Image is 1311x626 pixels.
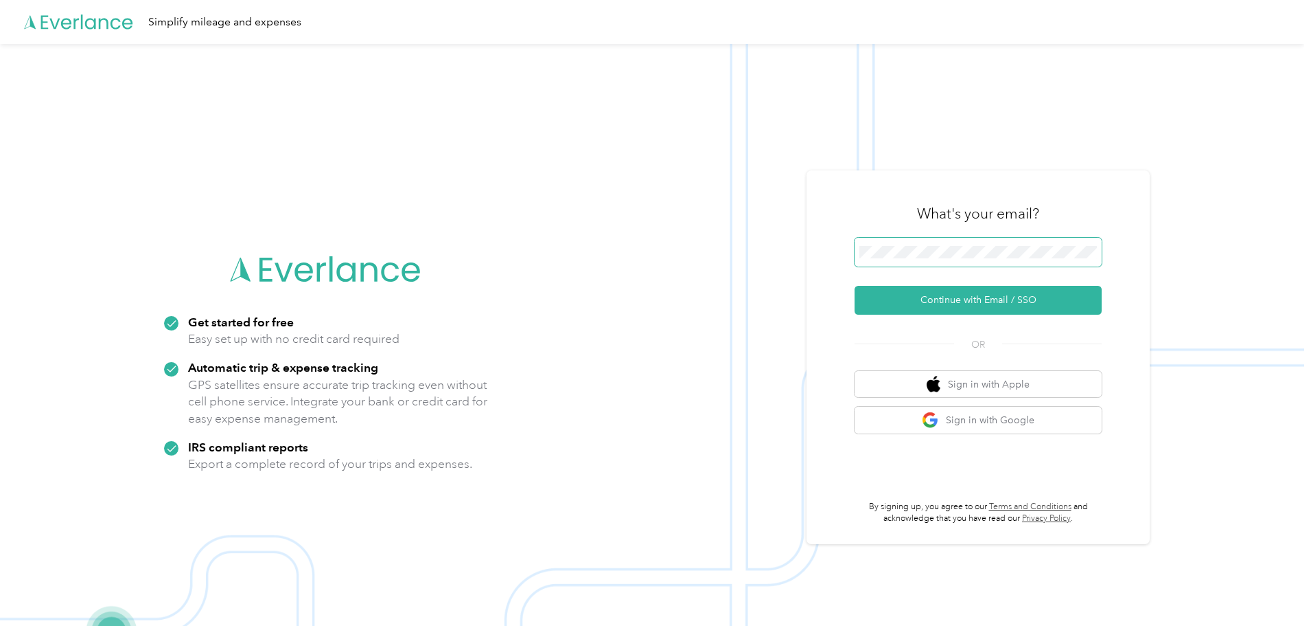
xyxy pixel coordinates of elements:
[917,204,1039,223] h3: What's your email?
[855,407,1102,434] button: google logoSign in with Google
[927,376,940,393] img: apple logo
[188,440,308,454] strong: IRS compliant reports
[855,286,1102,315] button: Continue with Email / SSO
[188,360,378,375] strong: Automatic trip & expense tracking
[855,501,1102,525] p: By signing up, you agree to our and acknowledge that you have read our .
[989,502,1071,512] a: Terms and Conditions
[188,456,472,473] p: Export a complete record of your trips and expenses.
[148,14,301,31] div: Simplify mileage and expenses
[188,377,488,427] p: GPS satellites ensure accurate trip tracking even without cell phone service. Integrate your bank...
[188,331,399,348] p: Easy set up with no credit card required
[922,412,939,429] img: google logo
[188,315,294,329] strong: Get started for free
[855,371,1102,398] button: apple logoSign in with Apple
[954,337,1002,352] span: OR
[1022,513,1071,524] a: Privacy Policy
